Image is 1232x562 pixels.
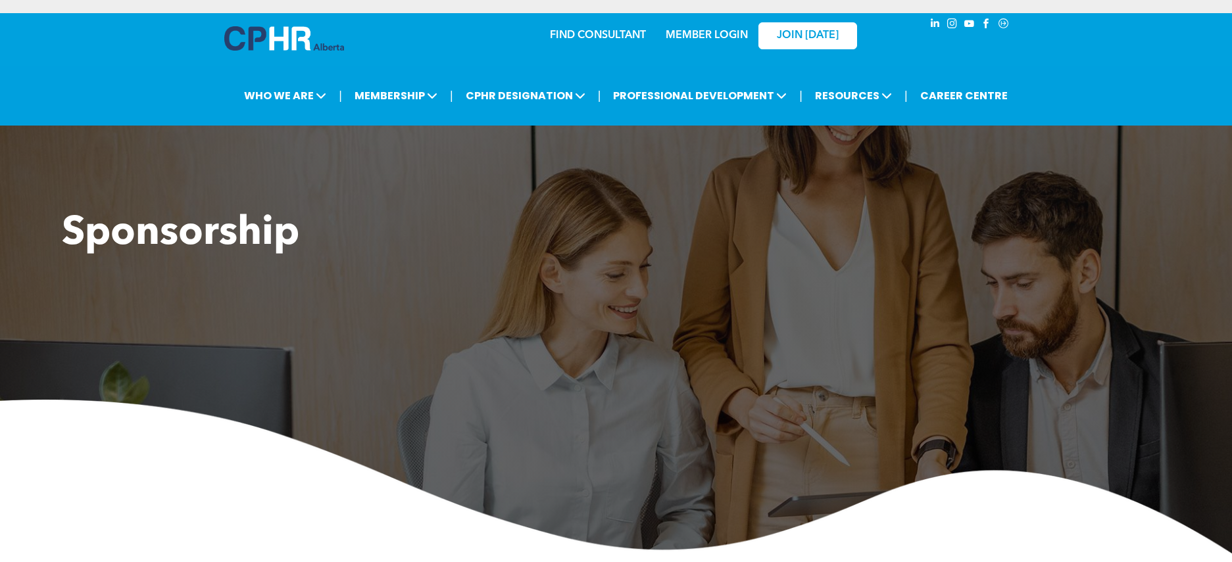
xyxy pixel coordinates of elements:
[351,83,441,108] span: MEMBERSHIP
[550,30,646,41] a: FIND CONSULTANT
[904,82,908,109] li: |
[962,16,977,34] a: youtube
[609,83,791,108] span: PROFESSIONAL DEVELOPMENT
[62,214,299,254] span: Sponsorship
[758,22,857,49] a: JOIN [DATE]
[598,82,601,109] li: |
[462,83,589,108] span: CPHR DESIGNATION
[666,30,748,41] a: MEMBER LOGIN
[928,16,943,34] a: linkedin
[811,83,896,108] span: RESOURCES
[777,30,839,42] span: JOIN [DATE]
[224,26,344,51] img: A blue and white logo for cp alberta
[997,16,1011,34] a: Social network
[945,16,960,34] a: instagram
[339,82,342,109] li: |
[240,83,330,108] span: WHO WE ARE
[916,83,1012,108] a: CAREER CENTRE
[450,82,453,109] li: |
[799,82,802,109] li: |
[979,16,994,34] a: facebook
